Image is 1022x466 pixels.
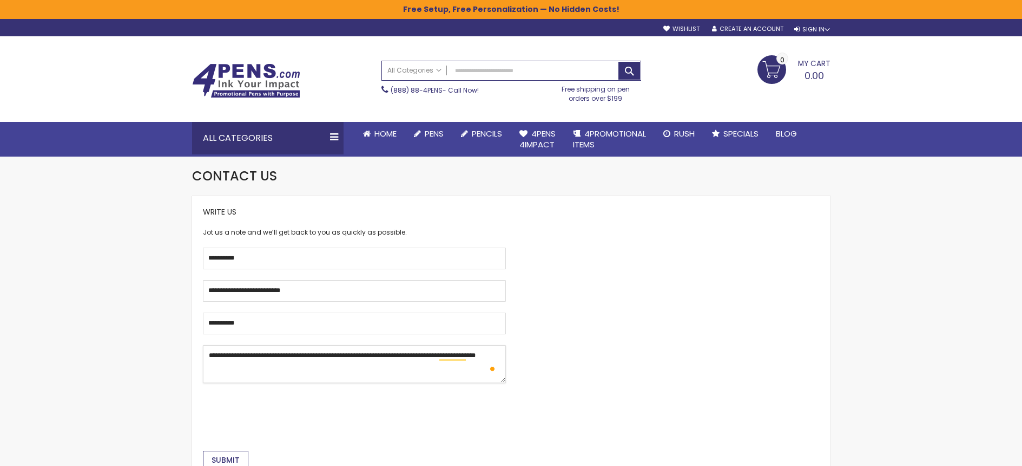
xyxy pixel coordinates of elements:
a: Wishlist [663,25,700,33]
a: Pens [405,122,452,146]
a: 4Pens4impact [511,122,564,157]
a: All Categories [382,61,447,79]
a: Pencils [452,122,511,146]
span: 0 [780,55,784,65]
span: Pencils [472,128,502,139]
div: All Categories [192,122,344,154]
span: 4Pens 4impact [519,128,556,150]
div: Jot us a note and we’ll get back to you as quickly as possible. [203,228,506,237]
a: 4PROMOTIONALITEMS [564,122,655,157]
div: Free shipping on pen orders over $199 [550,81,641,102]
span: Contact Us [192,167,277,185]
a: 0.00 0 [757,55,830,82]
span: 0.00 [805,69,824,82]
span: Blog [776,128,797,139]
iframe: Google Customer Reviews [933,437,1022,466]
span: Home [374,128,397,139]
span: 4PROMOTIONAL ITEMS [573,128,646,150]
a: Create an Account [712,25,783,33]
span: - Call Now! [391,86,479,95]
a: Rush [655,122,703,146]
a: Specials [703,122,767,146]
span: Rush [674,128,695,139]
span: Write Us [203,206,236,217]
span: Pens [425,128,444,139]
a: (888) 88-4PENS [391,86,443,95]
span: Submit [212,455,240,465]
span: Specials [723,128,759,139]
div: Sign In [794,25,830,34]
img: 4Pens Custom Pens and Promotional Products [192,63,300,98]
span: All Categories [387,66,441,75]
a: Home [354,122,405,146]
a: Blog [767,122,806,146]
textarea: To enrich screen reader interactions, please activate Accessibility in Grammarly extension settings [203,345,506,384]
